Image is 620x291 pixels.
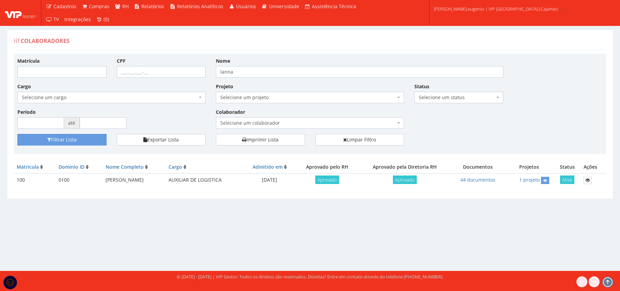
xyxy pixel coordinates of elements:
[103,173,166,187] td: [PERSON_NAME]
[460,177,495,183] a: 44 documentos
[17,109,36,116] label: Período
[312,3,356,10] span: Assistência Técnica
[560,175,574,184] span: Ativo
[21,37,69,45] span: Colaboradores
[59,164,84,170] a: Domínio ID
[216,134,305,145] a: Imprimir Lista
[253,164,283,170] a: Admitido em
[5,8,36,18] img: logo
[14,173,56,187] td: 100
[315,175,339,184] span: Aprovado
[117,134,206,145] button: Exportar Lista
[177,3,223,10] span: Relatórios Analíticos
[169,164,182,170] a: Cargo
[17,134,107,145] button: Filtrar Lista
[315,134,404,145] a: Limpar Filtro
[451,161,505,173] th: Documentos
[17,83,31,90] label: Cargo
[94,13,112,26] a: (0)
[414,83,429,90] label: Status
[17,58,39,64] label: Matrícula
[62,13,94,26] a: Integrações
[141,3,164,10] span: Relatórios
[216,117,404,129] span: Selecione um colaborador
[434,5,558,12] span: [PERSON_NAME].eugenio | VIP [GEOGRAPHIC_DATA] (Cajamar)
[505,161,554,173] th: Projetos
[414,92,504,103] span: Selecione um status
[17,164,39,170] a: Matrícula
[216,58,230,64] label: Nome
[104,16,109,22] span: (0)
[177,274,443,280] div: © [DATE] - [DATE] | VIP Gestor. Todos os direitos são reservados. Dúvidas? Entre em contato atrav...
[106,164,144,170] a: Nome Completo
[269,3,299,10] span: Universidade
[419,94,495,101] span: Selecione um status
[581,161,606,173] th: Ações
[216,83,233,90] label: Projeto
[117,58,126,64] label: CPF
[554,161,581,173] th: Status
[519,177,540,183] a: 1 projeto
[64,117,80,129] span: até
[216,109,245,116] label: Colaborador
[53,16,59,22] span: TV
[359,161,451,173] th: Aprovado pela Diretoria RH
[243,173,296,187] td: [DATE]
[166,173,243,187] td: AUXILIAR DE LOGISTICA
[17,92,206,103] span: Selecione um cargo
[236,3,256,10] span: Usuários
[53,3,76,10] span: Cadastros
[43,13,62,26] a: TV
[64,16,91,22] span: Integrações
[122,3,129,10] span: RH
[89,3,109,10] span: Compras
[393,175,417,184] span: Aprovado
[56,173,103,187] td: 0100
[220,94,396,101] span: Selecione um projeto
[220,120,396,126] span: Selecione um colaborador
[216,92,404,103] span: Selecione um projeto
[22,94,197,101] span: Selecione um cargo
[117,66,206,78] input: ___.___.___-__
[296,161,359,173] th: Aprovado pelo RH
